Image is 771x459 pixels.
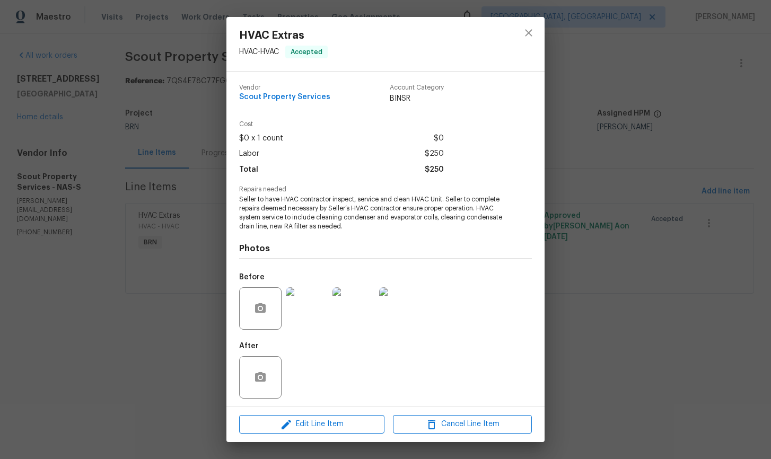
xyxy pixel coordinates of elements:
[239,415,384,434] button: Edit Line Item
[425,146,444,162] span: $250
[239,84,330,91] span: Vendor
[242,418,381,431] span: Edit Line Item
[425,162,444,178] span: $250
[239,186,532,193] span: Repairs needed
[239,121,444,128] span: Cost
[239,342,259,350] h5: After
[396,418,529,431] span: Cancel Line Item
[239,146,259,162] span: Labor
[239,195,503,231] span: Seller to have HVAC contractor inspect, service and clean HVAC Unit. Seller to complete repairs d...
[239,131,283,146] span: $0 x 1 count
[239,30,328,41] span: HVAC Extras
[239,93,330,101] span: Scout Property Services
[286,47,327,57] span: Accepted
[434,131,444,146] span: $0
[239,48,279,56] span: HVAC - HVAC
[239,273,265,281] h5: Before
[239,162,258,178] span: Total
[239,243,532,254] h4: Photos
[393,415,532,434] button: Cancel Line Item
[516,20,541,46] button: close
[390,93,444,104] span: BINSR
[390,84,444,91] span: Account Category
